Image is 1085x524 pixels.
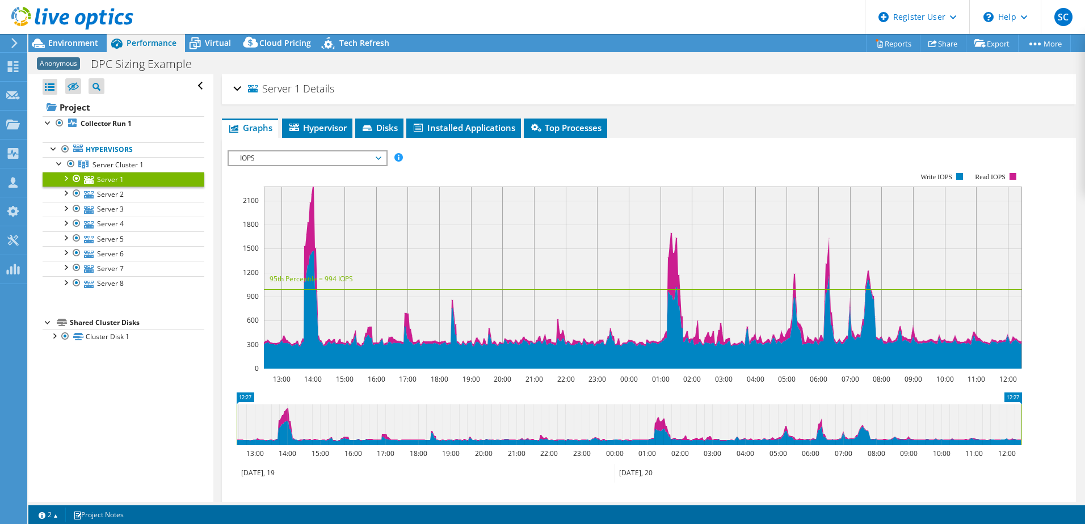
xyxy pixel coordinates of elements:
[228,122,272,133] span: Graphs
[801,449,819,458] text: 06:00
[573,449,590,458] text: 23:00
[899,449,917,458] text: 09:00
[247,315,259,325] text: 600
[31,508,66,522] a: 2
[248,83,300,95] span: Server 1
[43,142,204,157] a: Hypervisors
[529,122,602,133] span: Top Processes
[48,37,98,48] span: Environment
[430,374,448,384] text: 18:00
[43,217,204,231] a: Server 4
[335,374,353,384] text: 15:00
[376,449,394,458] text: 17:00
[557,374,574,384] text: 22:00
[86,58,209,70] h1: DPC Sizing Example
[714,374,732,384] text: 03:00
[834,449,852,458] text: 07:00
[43,276,204,291] a: Server 8
[243,196,259,205] text: 2100
[605,449,623,458] text: 00:00
[809,374,827,384] text: 06:00
[932,449,950,458] text: 10:00
[243,219,259,229] text: 1800
[703,449,721,458] text: 03:00
[43,187,204,201] a: Server 2
[246,449,263,458] text: 13:00
[409,449,427,458] text: 18:00
[866,35,920,52] a: Reports
[43,98,204,116] a: Project
[841,374,859,384] text: 07:00
[507,449,525,458] text: 21:00
[303,82,334,95] span: Details
[43,116,204,131] a: Collector Run 1
[967,374,985,384] text: 11:00
[272,374,290,384] text: 13:00
[255,364,259,373] text: 0
[43,172,204,187] a: Server 1
[920,173,952,181] text: Write IOPS
[462,374,480,384] text: 19:00
[247,340,259,349] text: 300
[966,35,1019,52] a: Export
[683,374,700,384] text: 02:00
[367,374,385,384] text: 16:00
[620,374,637,384] text: 00:00
[278,449,296,458] text: 14:00
[43,157,204,172] a: Server Cluster 1
[270,274,353,284] text: 95th Percentile = 994 IOPS
[769,449,787,458] text: 05:00
[638,449,655,458] text: 01:00
[777,374,795,384] text: 05:00
[234,151,380,165] span: IOPS
[588,374,605,384] text: 23:00
[81,119,132,128] b: Collector Run 1
[920,35,966,52] a: Share
[243,268,259,277] text: 1200
[65,508,132,522] a: Project Notes
[92,160,144,170] span: Server Cluster 1
[872,374,890,384] text: 08:00
[304,374,321,384] text: 14:00
[205,37,231,48] span: Virtual
[127,37,176,48] span: Performance
[1018,35,1071,52] a: More
[983,12,994,22] svg: \n
[70,316,204,329] div: Shared Cluster Disks
[344,449,361,458] text: 16:00
[999,374,1016,384] text: 12:00
[671,449,688,458] text: 02:00
[904,374,922,384] text: 09:00
[247,291,259,301] text: 900
[746,374,764,384] text: 04:00
[43,246,204,261] a: Server 6
[43,261,204,276] a: Server 7
[651,374,669,384] text: 01:00
[936,374,953,384] text: 10:00
[43,202,204,217] a: Server 3
[311,449,329,458] text: 15:00
[361,122,398,133] span: Disks
[398,374,416,384] text: 17:00
[37,57,80,70] span: Anonymous
[998,449,1015,458] text: 12:00
[339,37,389,48] span: Tech Refresh
[493,374,511,384] text: 20:00
[1054,8,1073,26] span: SC
[243,243,259,253] text: 1500
[965,449,982,458] text: 11:00
[43,329,204,344] a: Cluster Disk 1
[474,449,492,458] text: 20:00
[412,122,515,133] span: Installed Applications
[867,449,885,458] text: 08:00
[525,374,542,384] text: 21:00
[259,37,311,48] span: Cloud Pricing
[441,449,459,458] text: 19:00
[736,449,754,458] text: 04:00
[540,449,557,458] text: 22:00
[975,173,1006,181] text: Read IOPS
[43,231,204,246] a: Server 5
[288,122,347,133] span: Hypervisor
